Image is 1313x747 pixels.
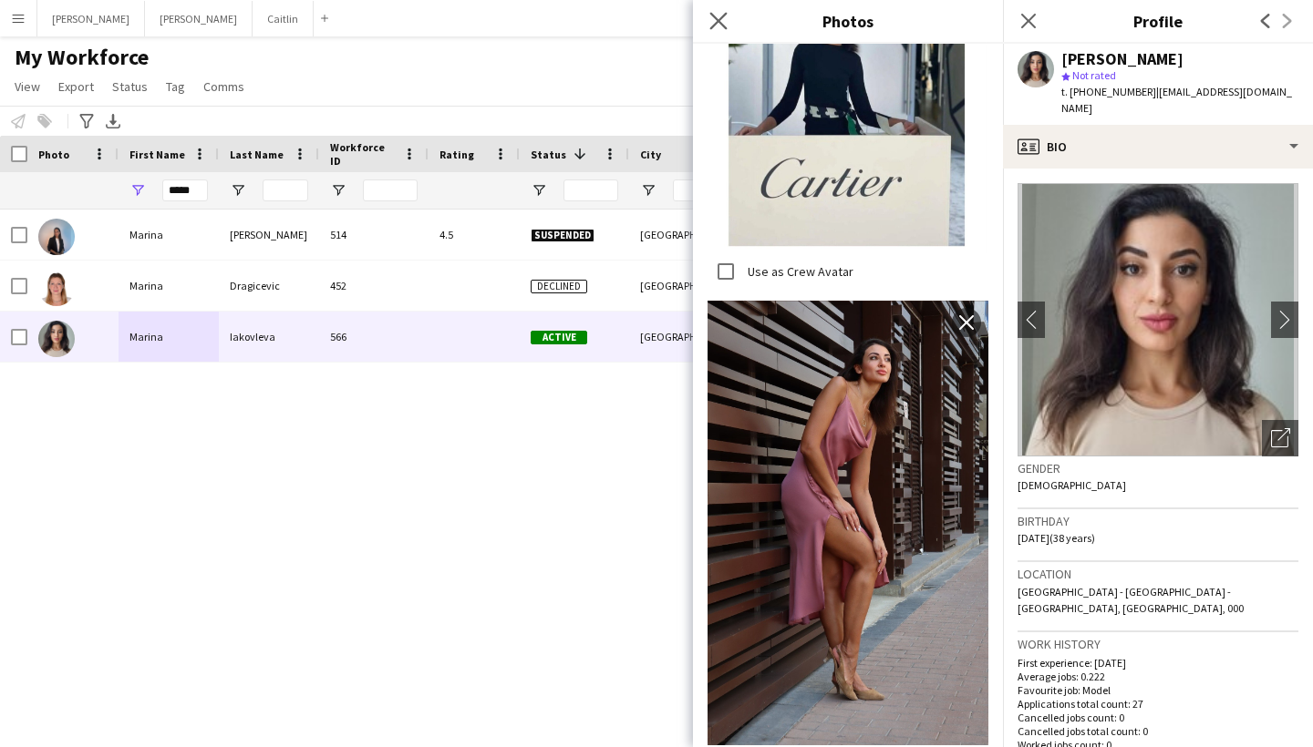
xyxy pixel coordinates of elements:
h3: Work history [1018,636,1298,652]
span: Workforce ID [330,140,396,168]
button: Open Filter Menu [230,182,246,199]
h3: Location [1018,566,1298,582]
input: Status Filter Input [563,179,618,201]
h3: Photos [693,9,1003,33]
span: [DEMOGRAPHIC_DATA] [1018,478,1126,492]
button: Caitlin [253,1,314,36]
div: Bio [1003,125,1313,169]
div: [GEOGRAPHIC_DATA] [629,261,739,311]
span: Declined [531,280,587,293]
div: Marina [119,210,219,260]
a: Export [51,75,101,98]
p: Favourite job: Model [1018,683,1298,697]
div: Dragicevic [219,261,319,311]
img: Marina Dragicevic [38,270,75,306]
app-action-btn: Advanced filters [76,110,98,132]
a: View [7,75,47,98]
div: Marina [119,312,219,362]
button: Open Filter Menu [640,182,656,199]
a: Tag [159,75,192,98]
span: Status [112,78,148,95]
span: My Workforce [15,44,149,71]
div: [PERSON_NAME] [219,210,319,260]
span: Export [58,78,94,95]
span: Photo [38,148,69,161]
span: View [15,78,40,95]
button: Open Filter Menu [531,182,547,199]
span: Status [531,148,566,161]
div: 566 [319,312,429,362]
h3: Gender [1018,460,1298,476]
span: Active [531,331,587,344]
div: 452 [319,261,429,311]
input: Workforce ID Filter Input [363,179,418,201]
span: | [EMAIL_ADDRESS][DOMAIN_NAME] [1061,85,1292,115]
div: Iakovleva [219,312,319,362]
p: Cancelled jobs count: 0 [1018,711,1298,724]
div: 4.5 [429,210,520,260]
input: City Filter Input [673,179,728,201]
div: [GEOGRAPHIC_DATA] [629,210,739,260]
p: First experience: [DATE] [1018,656,1298,670]
span: First Name [129,148,185,161]
h3: Birthday [1018,513,1298,529]
span: Comms [203,78,244,95]
span: Rating [439,148,474,161]
div: Marina [119,261,219,311]
p: Cancelled jobs total count: 0 [1018,724,1298,738]
span: Last Name [230,148,284,161]
img: Crew photo 741561 [708,301,988,746]
span: t. [PHONE_NUMBER] [1061,85,1156,98]
input: Last Name Filter Input [263,179,308,201]
input: First Name Filter Input [162,179,208,201]
span: Suspended [531,229,594,242]
p: Applications total count: 27 [1018,697,1298,711]
h3: Profile [1003,9,1313,33]
span: Tag [166,78,185,95]
span: [GEOGRAPHIC_DATA] - [GEOGRAPHIC_DATA] - [GEOGRAPHIC_DATA], [GEOGRAPHIC_DATA], 000 [1018,585,1244,615]
img: Marina Paez [38,219,75,255]
div: [PERSON_NAME] [1061,51,1184,67]
button: [PERSON_NAME] [37,1,145,36]
span: Not rated [1072,68,1116,82]
button: Open Filter Menu [330,182,346,199]
div: [GEOGRAPHIC_DATA] [629,312,739,362]
div: 514 [319,210,429,260]
label: Use as Crew Avatar [744,263,853,280]
p: Average jobs: 0.222 [1018,670,1298,683]
button: Open Filter Menu [129,182,146,199]
app-action-btn: Export XLSX [102,110,124,132]
div: Open photos pop-in [1262,420,1298,456]
span: [DATE] (38 years) [1018,531,1095,545]
img: Crew avatar or photo [1018,183,1298,456]
button: [PERSON_NAME] [145,1,253,36]
span: City [640,148,661,161]
img: Marina Iakovleva [38,321,75,357]
a: Comms [196,75,252,98]
a: Status [105,75,155,98]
